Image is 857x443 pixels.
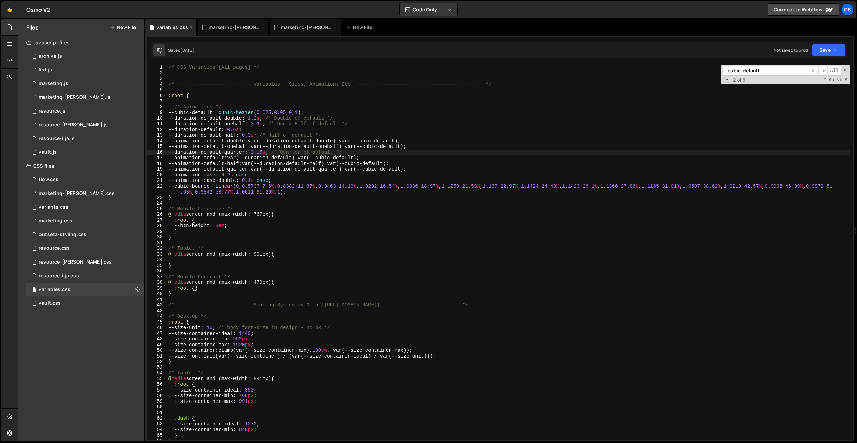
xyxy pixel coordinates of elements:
a: Connect to Webflow [768,3,839,16]
div: resource-ilja.js [39,136,75,142]
div: 57 [147,387,167,393]
div: 16596/45446.css [26,214,144,228]
div: 16596/46196.css [26,255,144,269]
div: 28 [147,223,167,229]
div: 42 [147,302,167,308]
div: 21 [147,178,167,184]
div: 16596/46199.css [26,242,144,255]
span: Whole Word Search [836,77,843,83]
div: Not saved to prod [774,47,808,53]
div: marketing.css [39,218,72,224]
div: 29 [147,229,167,235]
div: 6 [147,93,167,99]
div: variables.css [156,24,188,31]
button: Code Only [400,3,457,16]
div: 16596/45424.js [26,91,144,104]
div: 16596/45151.js [26,63,144,77]
div: 14 [147,138,167,144]
div: 53 [147,365,167,371]
div: 33 [147,252,167,257]
div: resource.js [39,108,66,114]
div: 5 [147,87,167,93]
div: 64 [147,427,167,433]
div: Javascript files [18,36,144,49]
div: 39 [147,285,167,291]
div: 8 [147,104,167,110]
div: 35 [147,263,167,269]
div: vault.css [39,300,61,306]
div: marketing-[PERSON_NAME].js [39,94,110,101]
div: 25 [147,206,167,212]
div: 4 [147,82,167,88]
div: 16596/47552.css [26,173,144,187]
div: marketing-[PERSON_NAME].css [39,190,115,197]
div: 24 [147,200,167,206]
div: 40 [147,291,167,297]
div: 34 [147,257,167,263]
div: 65 [147,433,167,439]
span: Search In Selection [844,77,848,83]
div: 11 [147,121,167,127]
button: Save [812,44,845,56]
div: 15 [147,144,167,150]
div: outseta-styling.css [39,232,86,238]
div: 2 [147,70,167,76]
div: list.js [39,67,52,73]
span: ​ [809,66,818,76]
span: RegExp Search [820,77,827,83]
div: marketing-[PERSON_NAME].js [281,24,332,31]
div: 50 [147,348,167,353]
div: 16596/45156.css [26,228,144,242]
input: Search for [723,66,809,76]
div: 13 [147,132,167,138]
div: 3 [147,76,167,82]
div: variables.css [39,287,70,293]
div: 32 [147,246,167,252]
div: 54 [147,370,167,376]
div: 16596/45133.js [26,145,144,159]
div: 9 [147,110,167,116]
div: 51 [147,353,167,359]
div: 62 [147,416,167,421]
div: resource-ilja.css [39,273,79,279]
div: 16596/45154.css [26,283,144,296]
button: New File [110,25,136,30]
div: 19 [147,166,167,172]
span: ​ [818,66,828,76]
div: 16596/46210.js [26,49,144,63]
div: 16596/46195.js [26,132,144,145]
div: New File [346,24,375,31]
div: 16596/46198.css [26,269,144,283]
div: 31 [147,240,167,246]
span: Alt-Enter [827,66,841,76]
div: archive.js [39,53,62,59]
div: vault.js [39,149,57,155]
div: Osmo V2 [26,5,50,14]
div: 16596/45153.css [26,296,144,310]
div: 52 [147,359,167,365]
span: 2 of 6 [730,77,748,83]
a: Os [841,3,854,16]
div: 36 [147,268,167,274]
div: 10 [147,116,167,121]
div: 16 [147,150,167,155]
div: 22 [147,184,167,195]
span: CaseSensitive Search [828,77,835,83]
div: 16596/46284.css [26,187,144,200]
div: 63 [147,421,167,427]
div: 47 [147,331,167,337]
div: 16596/45511.css [26,200,144,214]
div: 16596/45422.js [26,77,144,91]
div: 43 [147,308,167,314]
div: 23 [147,195,167,201]
div: 38 [147,280,167,285]
div: resource-[PERSON_NAME].js [39,122,108,128]
div: 27 [147,218,167,223]
div: 30 [147,234,167,240]
div: 16596/46194.js [26,118,144,132]
div: 16596/46183.js [26,104,144,118]
div: 37 [147,274,167,280]
span: Toggle Replace mode [723,77,730,83]
div: 59 [147,399,167,405]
